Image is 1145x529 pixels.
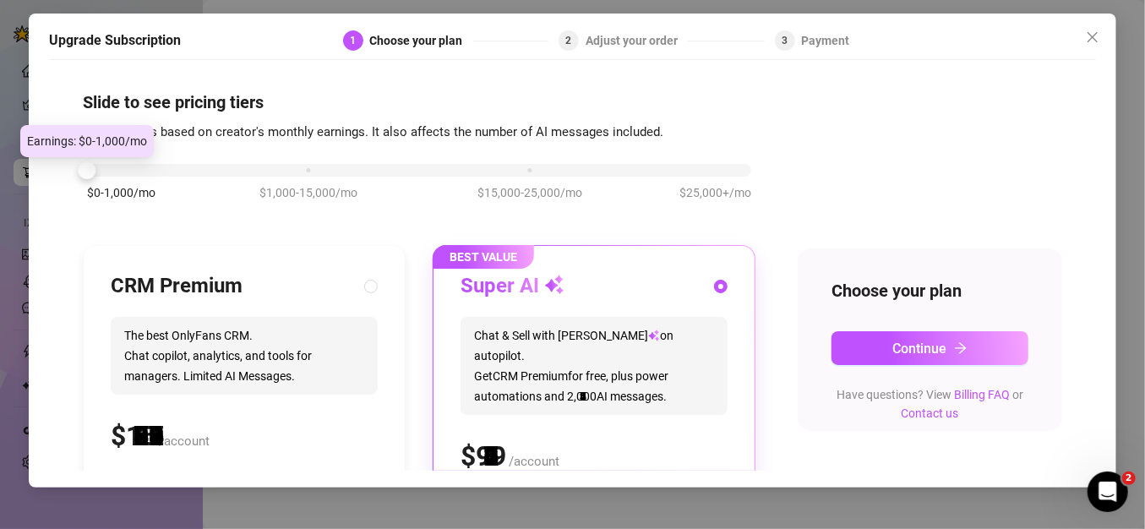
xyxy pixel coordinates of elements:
[954,388,1010,401] a: Billing FAQ
[350,35,356,46] span: 1
[1088,472,1128,512] iframe: Intercom live chat
[370,30,473,51] div: Choose your plan
[893,341,947,357] span: Continue
[902,406,959,420] a: Contact us
[49,30,181,51] h5: Upgrade Subscription
[87,183,155,202] span: $0-1,000/mo
[509,454,559,469] span: /account
[159,434,210,449] span: /account
[802,30,850,51] div: Payment
[111,317,378,395] span: The best OnlyFans CRM. Chat copilot, analytics, and tools for managers. Limited AI Messages.
[111,420,156,452] span: $
[954,341,968,355] span: arrow-right
[83,124,663,139] span: Our pricing is based on creator's monthly earnings. It also affects the number of AI messages inc...
[477,183,582,202] span: $15,000-25,000/mo
[1122,472,1136,485] span: 2
[83,90,1062,114] h4: Slide to see pricing tiers
[831,331,1028,365] button: Continuearrow-right
[259,183,357,202] span: $1,000-15,000/mo
[461,440,506,472] span: $
[837,388,1023,420] span: Have questions? View or
[1086,30,1099,44] span: close
[831,279,1028,303] h4: Choose your plan
[1079,24,1106,51] button: Close
[782,35,788,46] span: 3
[679,183,751,202] span: $25,000+/mo
[566,35,572,46] span: 2
[461,317,728,415] span: Chat & Sell with [PERSON_NAME] on autopilot. Get CRM Premium for free, plus power automations and...
[433,245,534,269] span: BEST VALUE
[586,30,688,51] div: Adjust your order
[461,273,564,300] h3: Super AI
[111,273,243,300] h3: CRM Premium
[1079,30,1106,44] span: Close
[20,125,154,157] div: Earnings: $0-1,000/mo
